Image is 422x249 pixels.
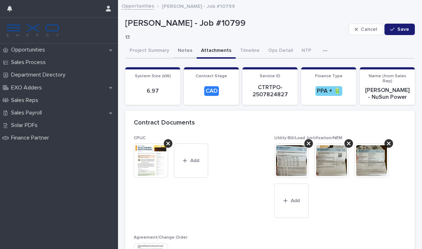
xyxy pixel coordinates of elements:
a: Opportunities [122,1,154,10]
p: Solar PDFs [8,122,43,129]
p: Opportunities [8,47,51,53]
p: [PERSON_NAME] - NuSun Power [364,87,411,101]
button: NTP [297,44,316,59]
span: Save [397,27,409,32]
button: Add [174,143,208,178]
button: Cancel [349,24,383,35]
p: Sales Payroll [8,109,48,116]
button: Timeline [236,44,264,59]
p: [PERSON_NAME] - Job #10799 [125,18,346,29]
span: System Size (kW) [135,74,171,78]
span: CPUC [134,136,146,140]
p: [PERSON_NAME] - Job #10799 [162,2,235,10]
button: Add [274,184,309,218]
p: Sales Process [8,59,51,66]
p: Department Directory [8,72,71,78]
div: CAD [204,86,219,96]
span: Cancel [361,27,377,32]
span: Add [291,198,300,203]
span: Add [190,158,199,163]
button: Save [384,24,415,35]
p: 13 [125,34,343,40]
p: EXO Adders [8,84,48,91]
span: Service ID [260,74,280,78]
p: Finance Partner [8,135,55,141]
span: Utility Bill/Load Justification/NEM [274,136,342,140]
p: CTRTPO-2507824827 [247,84,293,98]
div: PPA + 🔋 [315,86,342,96]
span: Name (from Sales Rep) [369,74,406,83]
button: Project Summary [125,44,173,59]
p: 6.97 [129,88,176,94]
span: Agreement/Change Order [134,235,187,240]
button: Ops Detail [264,44,297,59]
img: FKS5r6ZBThi8E5hshIGi [6,23,60,38]
h2: Contract Documents [134,119,195,127]
span: Finance Type [315,74,343,78]
span: Contract Stage [196,74,227,78]
button: Attachments [197,44,236,59]
button: Notes [173,44,197,59]
p: Sales Reps [8,97,44,104]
